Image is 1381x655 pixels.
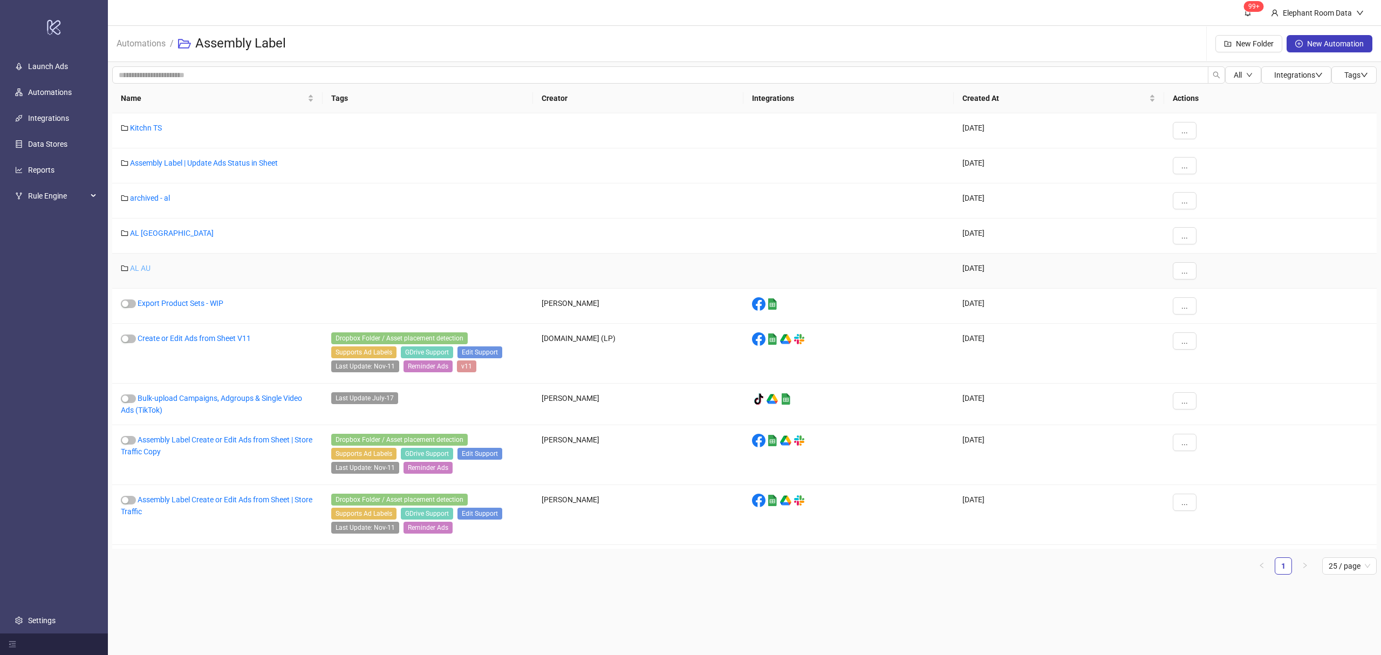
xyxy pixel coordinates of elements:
span: Edit Support [457,448,502,460]
button: ... [1173,192,1197,209]
a: Reports [28,166,54,174]
span: bell [1244,9,1252,16]
a: Create or Edit Ads from Sheet V11 [138,334,251,343]
span: down [1246,72,1253,78]
span: All [1234,71,1242,79]
span: down [1315,71,1323,79]
div: [PERSON_NAME] [533,289,743,324]
span: ... [1181,438,1188,447]
div: [DOMAIN_NAME] (LP) [533,324,743,384]
span: Supports Ad Labels [331,346,396,358]
span: ... [1181,161,1188,170]
button: right [1296,557,1314,575]
button: New Automation [1287,35,1372,52]
button: New Folder [1215,35,1282,52]
button: Alldown [1225,66,1261,84]
a: 1 [1275,558,1291,574]
span: GDrive Support [401,346,453,358]
a: Settings [28,616,56,625]
a: Assembly Label | Update Ads Status in Sheet [130,159,278,167]
span: folder [121,264,128,272]
div: [DATE] [954,384,1164,425]
span: Tags [1344,71,1368,79]
div: [DATE] [954,254,1164,289]
span: down [1361,71,1368,79]
span: Integrations [1274,71,1323,79]
div: [PERSON_NAME] [533,425,743,485]
span: Edit Support [457,508,502,520]
div: [DATE] [954,324,1164,384]
h3: Assembly Label [195,35,286,52]
button: Integrationsdown [1261,66,1331,84]
span: Dropbox Folder / Asset placement detection [331,332,468,344]
span: Dropbox Folder / Asset placement detection [331,494,468,506]
span: ... [1181,397,1188,405]
span: Supports Ad Labels [331,508,396,520]
span: folder-open [178,37,191,50]
span: ... [1181,126,1188,135]
a: Automations [28,88,72,97]
button: ... [1173,227,1197,244]
a: archived - al [130,194,170,202]
a: Export Product Sets - WIP [138,299,223,308]
span: Last Update: Nov-11 [331,522,399,534]
button: left [1253,557,1270,575]
th: Name [112,84,323,113]
span: Name [121,92,305,104]
div: [PERSON_NAME] [533,485,743,545]
sup: 1600 [1244,1,1264,12]
th: Integrations [743,84,954,113]
span: ... [1181,302,1188,310]
a: Automations [114,37,168,49]
div: [DATE] [954,289,1164,324]
span: Supports Ad Labels [331,448,396,460]
span: Dropbox Folder / Asset placement detection [331,434,468,446]
button: ... [1173,332,1197,350]
div: [DATE] [954,425,1164,485]
span: down [1356,9,1364,17]
div: Elephant Room Data [1279,7,1356,19]
span: folder [121,124,128,132]
div: [DATE] [954,485,1164,545]
div: [DATE] [954,183,1164,219]
span: search [1213,71,1220,79]
a: AL [GEOGRAPHIC_DATA] [130,229,214,237]
th: Created At [954,84,1164,113]
span: folder [121,159,128,167]
span: New Folder [1236,39,1274,48]
span: Last Update: Nov-11 [331,360,399,372]
div: [DATE] [954,113,1164,148]
li: Previous Page [1253,557,1270,575]
button: ... [1173,122,1197,139]
span: New Automation [1307,39,1364,48]
span: v11 [457,360,476,372]
span: Rule Engine [28,185,87,207]
a: Kitchn TS [130,124,162,132]
th: Creator [533,84,743,113]
button: ... [1173,262,1197,279]
span: right [1302,562,1308,569]
span: Reminder Ads [404,360,453,372]
span: Last Update July-17 [331,392,398,404]
span: menu-fold [9,640,16,648]
th: Actions [1164,84,1377,113]
span: ... [1181,498,1188,507]
span: GDrive Support [401,448,453,460]
a: Launch Ads [28,62,68,71]
button: ... [1173,392,1197,410]
a: Assembly Label Create or Edit Ads from Sheet | Store Traffic Copy [121,435,312,456]
span: GDrive Support [401,508,453,520]
span: user [1271,9,1279,17]
div: Page Size [1322,557,1377,575]
button: ... [1173,297,1197,315]
div: [PERSON_NAME] [533,384,743,425]
span: 25 / page [1329,558,1370,574]
span: Reminder Ads [404,462,453,474]
span: Edit Support [457,346,502,358]
li: 1 [1275,557,1292,575]
span: Reminder Ads [404,522,453,534]
span: ... [1181,267,1188,275]
span: Last Update: Nov-11 [331,462,399,474]
span: fork [15,192,23,200]
button: Tagsdown [1331,66,1377,84]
